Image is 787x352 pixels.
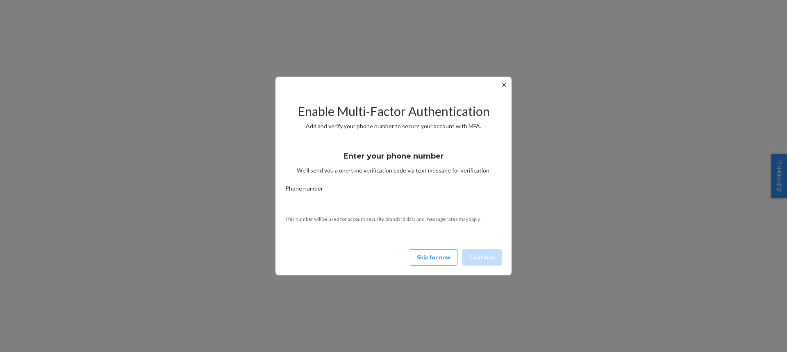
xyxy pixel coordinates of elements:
p: This number will be used for account security. Standard data and message rates may apply. [285,216,502,223]
h2: Enable Multi-Factor Authentication [285,104,502,118]
p: Add and verify your phone number to secure your account with MFA. [285,122,502,130]
button: Skip for now [410,249,457,266]
span: Phone number [285,184,323,196]
button: Continue [462,249,502,266]
div: We’ll send you a one-time verification code via text message for verification. [285,144,502,175]
h3: Enter your phone number [343,151,444,161]
button: ✕ [500,80,508,90]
